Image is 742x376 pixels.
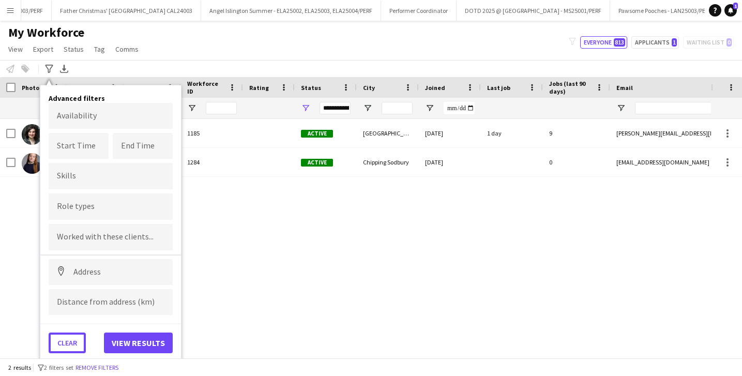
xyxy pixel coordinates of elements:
span: Photo [22,84,39,92]
span: Workforce ID [187,80,224,95]
button: View results [104,333,173,353]
input: Type to search clients... [57,233,164,242]
span: Last job [487,84,510,92]
button: Open Filter Menu [425,103,434,113]
button: Performer Coordinator [381,1,457,21]
a: Status [59,42,88,56]
span: Jobs (last 90 days) [549,80,592,95]
button: Open Filter Menu [301,103,310,113]
span: Export [33,44,53,54]
button: Pawsome Pooches - LAN25003/PERF [610,1,720,21]
span: Rating [249,84,269,92]
div: 0 [543,148,610,176]
input: Type to search skills... [57,171,164,181]
input: Workforce ID Filter Input [206,102,237,114]
div: [DATE] [419,119,481,147]
span: 2 filters set [44,364,73,371]
span: Status [301,84,321,92]
button: DOTD 2025 @ [GEOGRAPHIC_DATA] - MS25001/PERF [457,1,610,21]
span: Last Name [130,84,161,92]
button: Applicants1 [631,36,679,49]
span: 1 [672,38,677,47]
img: Georgie Craft [22,124,42,145]
div: 1284 [181,148,243,176]
span: Active [301,159,333,167]
app-action-btn: Advanced filters [43,63,55,75]
img: Georgie Dixon [22,153,42,174]
div: 9 [543,119,610,147]
input: Joined Filter Input [444,102,475,114]
div: 1 day [481,119,543,147]
span: My Workforce [8,25,84,40]
span: City [363,84,375,92]
button: Remove filters [73,362,120,373]
span: Joined [425,84,445,92]
a: Tag [90,42,109,56]
a: 1 [724,4,737,17]
h4: Advanced filters [49,94,173,103]
a: View [4,42,27,56]
button: Everyone813 [580,36,627,49]
button: Open Filter Menu [616,103,626,113]
button: Angel Islington Summer - ELA25002, ELA25003, ELA25004/PERF [201,1,381,21]
a: Export [29,42,57,56]
span: Tag [94,44,105,54]
input: Type to search role types... [57,202,164,212]
span: First Name [73,84,105,92]
span: Email [616,84,633,92]
span: Status [64,44,84,54]
span: Comms [115,44,139,54]
button: Clear [49,333,86,353]
div: [GEOGRAPHIC_DATA] [357,119,419,147]
div: [DATE] [419,148,481,176]
button: Open Filter Menu [363,103,372,113]
span: 1 [733,3,738,9]
span: View [8,44,23,54]
div: Chipping Sodbury [357,148,419,176]
button: Open Filter Menu [187,103,196,113]
div: 1185 [181,119,243,147]
input: City Filter Input [382,102,413,114]
a: Comms [111,42,143,56]
button: Father Christmas' [GEOGRAPHIC_DATA] CAL24003 [52,1,201,21]
span: Active [301,130,333,138]
app-action-btn: Export XLSX [58,63,70,75]
span: 813 [614,38,625,47]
